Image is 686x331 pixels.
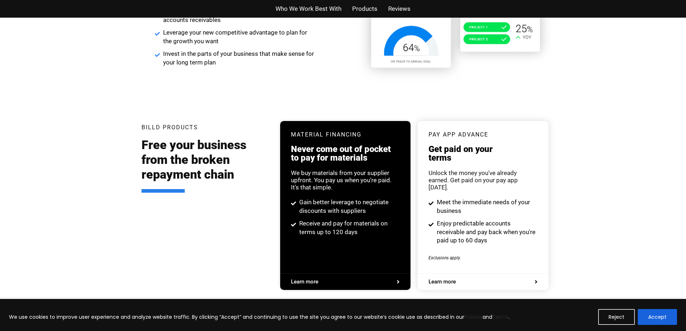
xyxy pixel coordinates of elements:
span: Enjoy predictable accounts receivable and pay back when you're paid up to 60 days [435,219,538,245]
h3: Never come out of pocket to pay for materials [291,145,400,162]
span: Exclusions apply. [429,255,461,260]
div: We buy materials from your supplier upfront. You pay us when you're paid. It's that simple. [291,169,400,191]
a: Policies [464,313,483,321]
div: Unlock the money you've already earned. Get paid on your pay app [DATE]. [429,169,537,191]
h3: pay app advance [429,132,537,138]
h3: Billd Products [142,125,198,130]
h2: Free your business from the broken repayment chain [142,138,270,192]
a: Learn more [429,279,537,285]
span: Leverage your new competitive advantage to plan for the growth you want [161,28,317,46]
a: Learn more [291,279,400,285]
span: Invest in the parts of your business that make sense for your long term plan [161,50,317,67]
a: Reviews [388,4,411,14]
span: Receive and pay for materials on terms up to 120 days [297,219,400,237]
a: Products [352,4,377,14]
span: Meet the immediate needs of your business [435,198,538,215]
a: Terms [492,313,508,321]
h3: Get paid on your terms [429,145,537,162]
h3: Material Financing [291,132,400,138]
button: Accept [638,309,677,325]
p: We use cookies to improve user experience and analyze website traffic. By clicking “Accept” and c... [9,313,510,321]
button: Reject [598,309,635,325]
span: Learn more [429,279,456,285]
a: Who We Work Best With [275,4,341,14]
span: Learn more [291,279,318,285]
span: Gain better leverage to negotiate discounts with suppliers [297,198,400,215]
